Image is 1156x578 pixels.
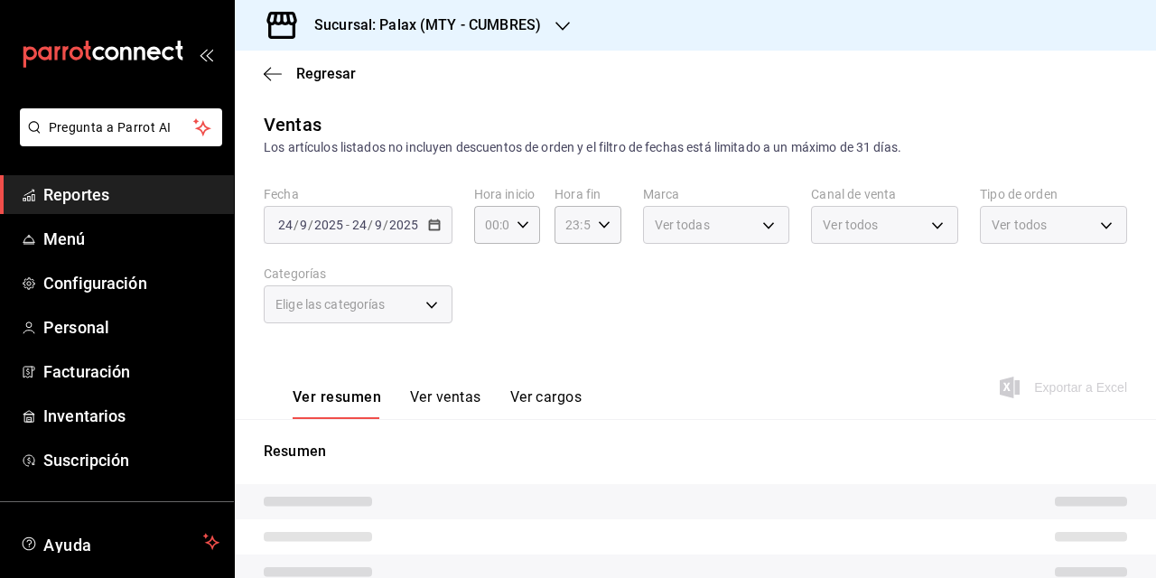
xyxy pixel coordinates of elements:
[811,188,958,200] label: Canal de venta
[43,185,109,204] font: Reportes
[655,216,710,234] span: Ver todas
[264,65,356,82] button: Regresar
[199,47,213,61] button: open_drawer_menu
[300,14,541,36] h3: Sucursal: Palax (MTY - CUMBRES)
[275,295,386,313] span: Elige las categorías
[980,188,1127,200] label: Tipo de orden
[277,218,294,232] input: --
[643,188,790,200] label: Marca
[13,131,222,150] a: Pregunta a Parrot AI
[43,531,196,553] span: Ayuda
[264,441,1127,462] p: Resumen
[299,218,308,232] input: --
[823,216,878,234] span: Ver todos
[346,218,350,232] span: -
[410,388,481,419] button: Ver ventas
[20,108,222,146] button: Pregunta a Parrot AI
[49,118,194,137] span: Pregunta a Parrot AI
[43,362,130,381] font: Facturación
[351,218,368,232] input: --
[555,188,620,200] label: Hora fin
[296,65,356,82] span: Regresar
[294,218,299,232] span: /
[264,111,322,138] div: Ventas
[264,188,452,200] label: Fecha
[368,218,373,232] span: /
[308,218,313,232] span: /
[474,188,540,200] label: Hora inicio
[374,218,383,232] input: --
[43,229,86,248] font: Menú
[293,388,381,406] font: Ver resumen
[510,388,583,419] button: Ver cargos
[264,138,1127,157] div: Los artículos listados no incluyen descuentos de orden y el filtro de fechas está limitado a un m...
[264,267,452,280] label: Categorías
[992,216,1047,234] span: Ver todos
[388,218,419,232] input: ----
[43,406,126,425] font: Inventarios
[383,218,388,232] span: /
[43,318,109,337] font: Personal
[43,274,147,293] font: Configuración
[43,451,129,470] font: Suscripción
[293,388,582,419] div: Pestañas de navegación
[313,218,344,232] input: ----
